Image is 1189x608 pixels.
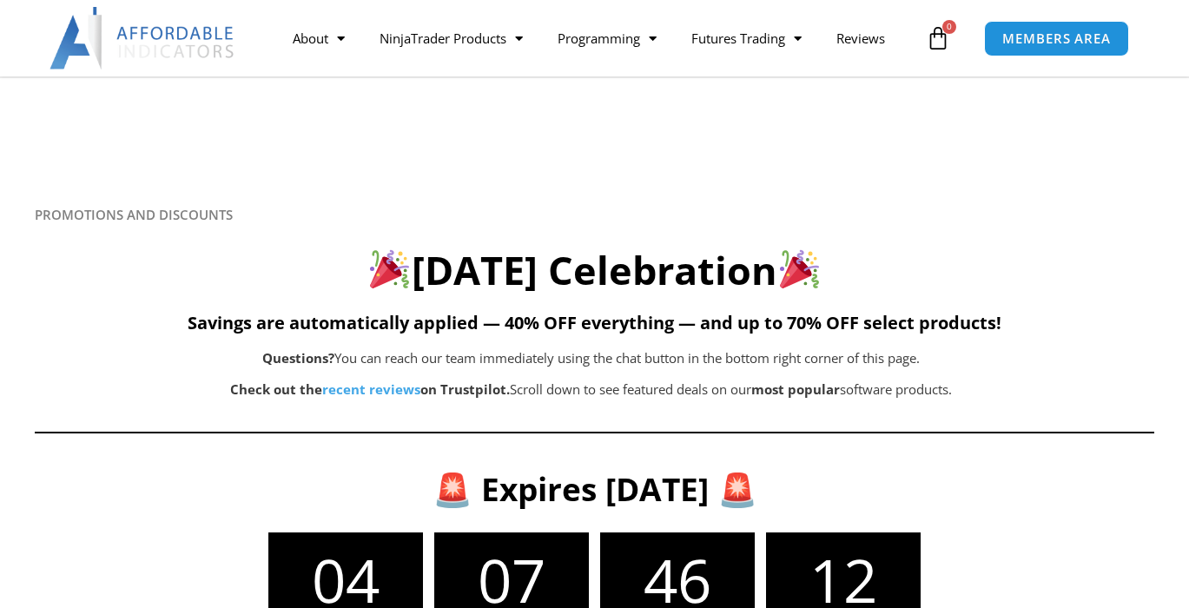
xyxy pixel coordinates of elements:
[35,207,1154,223] h6: PROMOTIONS AND DISCOUNTS
[942,20,956,34] span: 0
[35,313,1154,334] h5: Savings are automatically applied — 40% OFF everything — and up to 70% OFF select products!
[751,380,840,398] b: most popular
[50,7,236,69] img: LogoAI | Affordable Indicators – NinjaTrader
[819,18,902,58] a: Reviews
[275,18,922,58] nav: Menu
[275,18,362,58] a: About
[230,380,510,398] strong: Check out the on Trustpilot.
[35,245,1154,296] h2: [DATE] Celebration
[540,18,674,58] a: Programming
[122,378,1060,402] p: Scroll down to see featured deals on our software products.
[674,18,819,58] a: Futures Trading
[122,347,1060,371] p: You can reach our team immediately using the chat button in the bottom right corner of this page.
[780,249,819,288] img: 🎉
[109,468,1081,510] h3: 🚨 Expires [DATE] 🚨
[1002,32,1111,45] span: MEMBERS AREA
[900,13,976,63] a: 0
[322,380,420,398] a: recent reviews
[362,18,540,58] a: NinjaTrader Products
[984,21,1129,56] a: MEMBERS AREA
[262,349,334,367] b: Questions?
[370,249,409,288] img: 🎉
